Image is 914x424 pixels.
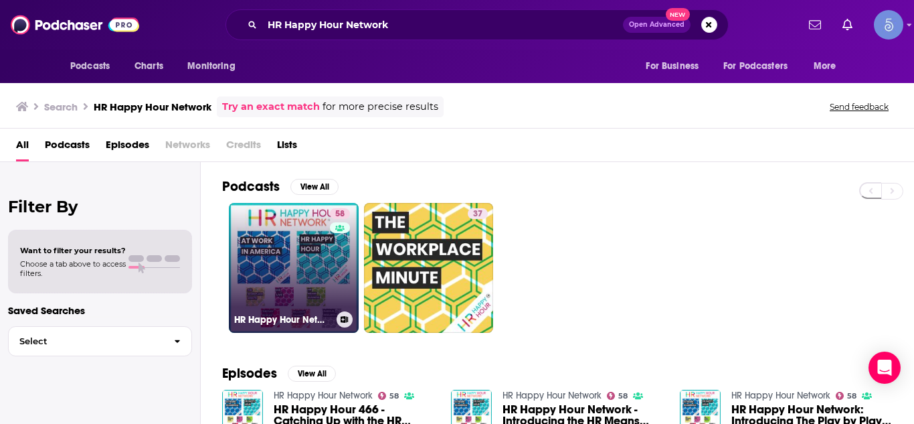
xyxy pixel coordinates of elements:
h3: HR Happy Hour Network [94,100,211,113]
span: For Podcasters [723,57,788,76]
span: Want to filter your results? [20,246,126,255]
input: Search podcasts, credits, & more... [262,14,623,36]
h2: Filter By [8,197,192,216]
span: 58 [618,393,628,399]
span: Open Advanced [629,21,684,28]
a: Show notifications dropdown [804,13,826,36]
a: 37 [468,208,488,219]
h3: HR Happy Hour Network [234,314,331,326]
a: 58HR Happy Hour Network [229,203,359,333]
span: New [666,8,690,21]
h2: Podcasts [222,178,280,195]
h3: Search [44,100,78,113]
a: All [16,134,29,161]
span: Networks [165,134,210,161]
button: open menu [636,54,715,79]
span: Choose a tab above to access filters. [20,259,126,278]
span: For Business [646,57,699,76]
span: More [814,57,836,76]
span: Podcasts [70,57,110,76]
a: Try an exact match [222,99,320,115]
a: EpisodesView All [222,365,336,382]
a: PodcastsView All [222,178,339,195]
button: Show profile menu [874,10,903,40]
span: 37 [473,208,482,221]
a: 58 [378,392,399,400]
a: Show notifications dropdown [837,13,858,36]
span: Charts [134,57,163,76]
span: Monitoring [187,57,235,76]
a: 37 [364,203,494,333]
span: 58 [847,393,856,399]
button: Open AdvancedNew [623,17,691,33]
button: open menu [715,54,807,79]
span: Logged in as Spiral5-G1 [874,10,903,40]
button: open menu [804,54,853,79]
a: Episodes [106,134,149,161]
img: Podchaser - Follow, Share and Rate Podcasts [11,12,139,38]
a: HR Happy Hour Network [731,390,830,401]
button: open menu [61,54,127,79]
span: for more precise results [323,99,438,115]
div: Search podcasts, credits, & more... [225,9,729,40]
span: Credits [226,134,261,161]
div: Open Intercom Messenger [869,352,901,384]
a: 58 [836,392,857,400]
span: Select [9,337,163,346]
button: Send feedback [826,101,893,113]
p: Saved Searches [8,304,192,317]
span: 58 [389,393,399,399]
a: 58 [607,392,628,400]
span: 58 [335,208,345,221]
button: open menu [178,54,252,79]
button: View All [288,366,336,382]
a: Charts [126,54,171,79]
a: Podcasts [45,134,90,161]
img: User Profile [874,10,903,40]
a: Lists [277,134,297,161]
button: View All [290,179,339,195]
h2: Episodes [222,365,277,382]
button: Select [8,326,192,356]
a: 58 [330,208,350,219]
a: HR Happy Hour Network [502,390,602,401]
a: HR Happy Hour Network [274,390,373,401]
